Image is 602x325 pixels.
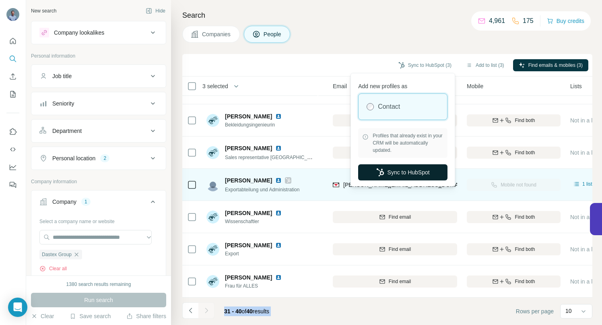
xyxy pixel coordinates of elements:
[39,265,67,272] button: Clear all
[467,211,561,223] button: Find both
[358,164,447,180] button: Sync to HubSpot
[225,241,272,249] span: [PERSON_NAME]
[242,308,247,315] span: of
[393,59,457,71] button: Sync to HubSpot (3)
[202,30,231,38] span: Companies
[6,178,19,192] button: Feedback
[39,215,158,225] div: Select a company name or website
[515,278,535,285] span: Find both
[570,149,598,156] span: Not in a list
[42,251,72,258] span: Dastex Group
[460,59,510,71] button: Add to list (3)
[389,213,411,221] span: Find email
[547,15,584,27] button: Buy credits
[570,278,598,285] span: Not in a list
[31,192,166,215] button: Company1
[6,160,19,174] button: Dashboard
[6,69,19,84] button: Enrich CSV
[467,114,561,126] button: Find both
[6,52,19,66] button: Search
[275,145,282,151] img: LinkedIn logo
[333,82,347,90] span: Email
[52,99,74,108] div: Seniority
[333,114,457,126] button: Find email
[467,243,561,255] button: Find both
[489,16,505,26] p: 4,961
[275,177,282,184] img: LinkedIn logo
[225,250,291,257] span: Export
[225,112,272,120] span: [PERSON_NAME]
[6,8,19,21] img: Avatar
[6,34,19,48] button: Quick start
[52,154,95,162] div: Personal location
[54,29,104,37] div: Company lookalikes
[31,94,166,113] button: Seniority
[206,178,219,191] img: Avatar
[52,127,82,135] div: Department
[373,132,443,154] span: Profiles that already exist in your CRM will be automatically updated.
[582,180,592,188] span: 1 list
[565,307,572,315] p: 10
[528,62,583,69] span: Find emails & mobiles (3)
[389,246,411,253] span: Find email
[31,149,166,168] button: Personal location2
[225,121,291,128] span: Bekleidungsingenieurin
[225,144,272,152] span: [PERSON_NAME]
[206,243,219,256] img: Avatar
[182,302,198,319] button: Navigate to previous page
[81,198,91,205] div: 1
[225,273,272,282] span: [PERSON_NAME]
[31,178,166,185] p: Company information
[52,72,72,80] div: Job title
[202,82,228,90] span: 3 selected
[206,146,219,159] img: Avatar
[31,121,166,141] button: Department
[206,211,219,224] img: Avatar
[225,154,548,160] span: Sales representative [GEOGRAPHIC_DATA] & [GEOGRAPHIC_DATA] & [GEOGRAPHIC_DATA] - French speaking ...
[246,308,253,315] span: 40
[570,214,598,220] span: Not in a list
[343,182,485,188] span: [PERSON_NAME][EMAIL_ADDRESS][DOMAIN_NAME]
[570,246,598,253] span: Not in a list
[467,82,483,90] span: Mobile
[6,87,19,101] button: My lists
[378,102,400,112] label: Contact
[6,142,19,157] button: Use Surfe API
[140,5,171,17] button: Hide
[264,30,282,38] span: People
[515,246,535,253] span: Find both
[275,274,282,281] img: LinkedIn logo
[570,117,598,124] span: Not in a list
[516,307,554,315] span: Rows per page
[66,281,131,288] div: 1380 search results remaining
[70,312,111,320] button: Save search
[515,117,535,124] span: Find both
[389,278,411,285] span: Find email
[225,187,299,193] span: Exportabteilung und Administration
[467,275,561,288] button: Find both
[515,149,535,156] span: Find both
[225,209,272,217] span: [PERSON_NAME]
[467,147,561,159] button: Find both
[333,181,339,189] img: provider findymail logo
[224,308,242,315] span: 31 - 40
[52,198,76,206] div: Company
[358,79,447,90] p: Add new profiles as
[275,210,282,216] img: LinkedIn logo
[31,66,166,86] button: Job title
[225,176,272,184] span: [PERSON_NAME]
[333,211,457,223] button: Find email
[206,275,219,288] img: Avatar
[31,23,166,42] button: Company lookalikes
[515,213,535,221] span: Find both
[333,147,457,159] button: Find email
[570,82,582,90] span: Lists
[206,114,219,127] img: Avatar
[333,243,457,255] button: Find email
[8,298,27,317] div: Open Intercom Messenger
[31,7,56,14] div: New search
[225,282,291,290] span: Frau für ALLES
[31,312,54,320] button: Clear
[513,59,588,71] button: Find emails & mobiles (3)
[275,113,282,120] img: LinkedIn logo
